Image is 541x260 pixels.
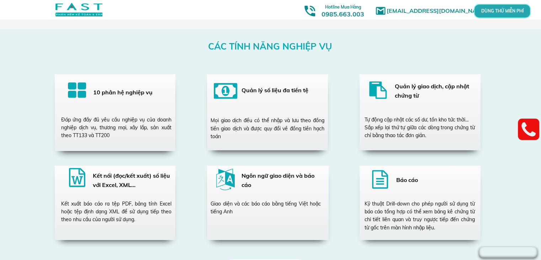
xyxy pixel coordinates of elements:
h1: [EMAIL_ADDRESS][DOMAIN_NAME] [387,6,492,16]
h3: Ngôn ngữ giao diện và báo cáo [242,171,320,189]
div: Kết xuất báo cáo ra tệp PDF, bảng tính Excel hoặc tệp định dạng XML để sử dụng tiếp theo theo nhu... [61,199,171,223]
h3: Quản lý giao dịch, cập nhật chứng từ [395,82,486,100]
h3: Quản lý số liệu đa tiền tệ [242,86,321,95]
div: Kỹ thuật Drill-down cho phép người sử dụng từ báo cáo tổng hợp có thể xem bảng kê chứng từ chi ti... [365,199,475,232]
h3: 10 phân hệ nghiệp vụ [93,88,166,97]
div: Đáp ứng đầy đủ yêu cầu nghiệp vụ của doanh nghiệp dịch vụ, thương mại, xây lắp, sản xuất theo TT1... [61,115,171,139]
h3: CÁC TÍNH NĂNG NGHIỆP VỤ [208,39,333,53]
h3: Kết nối (đọc/kết xuất) số liệu với Excel, XML… [93,171,171,189]
span: Hotline Mua Hàng [325,4,361,10]
div: Tự động cập nhật các số dư, tồn kho tức thời… Sắp xếp lại thứ tự giữa các dòng trong chứng từ chỉ... [365,115,475,139]
div: Mọi giao dịch đều có thể nhập và lưu theo đồng tiền giao dịch và được quy đổi về đồng tiền hạch toán [211,116,324,140]
h3: Báo cáo [396,175,475,184]
h3: 0985.663.003 [314,2,372,18]
div: Giao diện và các báo cáo bằng tiếng Việt hoặc tiếng Anh [211,199,321,215]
